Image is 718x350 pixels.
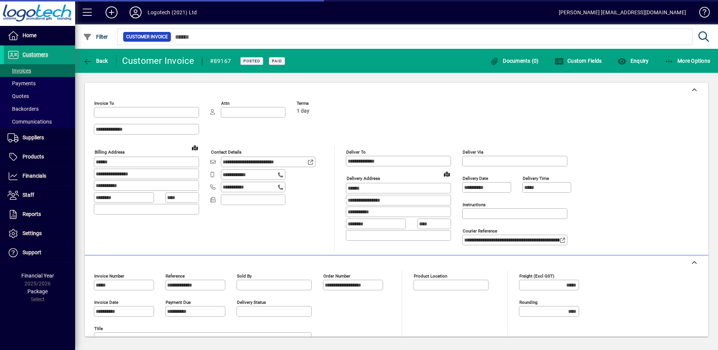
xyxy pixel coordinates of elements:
span: Documents (0) [490,58,539,64]
a: Home [4,26,75,45]
mat-label: Instructions [463,202,486,207]
button: Enquiry [615,54,650,68]
mat-label: Deliver via [463,149,483,155]
span: Reports [23,211,41,217]
a: View on map [441,168,453,180]
div: Customer Invoice [122,55,195,67]
a: Suppliers [4,128,75,147]
mat-label: Rounding [519,300,537,305]
span: Payments [8,80,36,86]
a: Communications [4,115,75,128]
a: Products [4,148,75,166]
a: View on map [189,142,201,154]
a: Staff [4,186,75,205]
span: Home [23,32,36,38]
mat-label: Invoice date [94,300,118,305]
mat-label: Deliver To [346,149,366,155]
span: Posted [243,59,260,63]
span: Terms [297,101,342,106]
a: Backorders [4,103,75,115]
mat-label: Payment due [166,300,191,305]
div: Logotech (2021) Ltd [148,6,197,18]
mat-label: Title [94,326,103,331]
span: Package [27,288,48,294]
button: Documents (0) [488,54,541,68]
span: Quotes [8,93,29,99]
span: Enquiry [617,58,649,64]
a: Financials [4,167,75,186]
a: Settings [4,224,75,243]
span: Paid [272,59,282,63]
span: Support [23,249,41,255]
button: Add [100,6,124,19]
span: Back [83,58,108,64]
div: #89167 [210,55,231,67]
span: 1 day [297,108,309,114]
a: Knowledge Base [694,2,709,26]
mat-label: Invoice To [94,101,114,106]
span: More Options [665,58,710,64]
mat-label: Delivery status [237,300,266,305]
a: Reports [4,205,75,224]
span: Invoices [8,68,31,74]
button: More Options [663,54,712,68]
span: Financial Year [21,273,54,279]
span: Products [23,154,44,160]
mat-label: Reference [166,273,185,279]
a: Invoices [4,64,75,77]
span: Customer Invoice [126,33,168,41]
span: Settings [23,230,42,236]
mat-label: Freight (excl GST) [519,273,554,279]
mat-label: Order number [323,273,350,279]
button: Custom Fields [553,54,604,68]
mat-label: Delivery date [463,176,488,181]
a: Payments [4,77,75,90]
mat-label: Sold by [237,273,252,279]
span: Custom Fields [555,58,602,64]
button: Back [81,54,110,68]
span: Customers [23,51,48,57]
a: Quotes [4,90,75,103]
span: Financials [23,173,46,179]
span: Communications [8,119,52,125]
app-page-header-button: Back [75,54,116,68]
span: Suppliers [23,134,44,140]
button: Filter [81,30,110,44]
mat-label: Invoice number [94,273,124,279]
a: Support [4,243,75,262]
span: Staff [23,192,34,198]
mat-label: Product location [414,273,447,279]
span: Backorders [8,106,39,112]
mat-label: Courier Reference [463,228,497,234]
mat-label: Attn [221,101,229,106]
span: Filter [83,34,108,40]
mat-label: Delivery time [523,176,549,181]
button: Profile [124,6,148,19]
div: [PERSON_NAME] [EMAIL_ADDRESS][DOMAIN_NAME] [559,6,686,18]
